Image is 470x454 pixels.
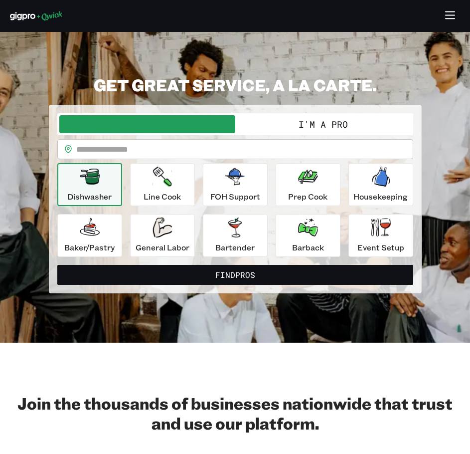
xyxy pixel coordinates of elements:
button: Dishwasher [57,163,122,206]
button: FindPros [57,265,413,285]
button: Line Cook [130,163,195,206]
p: Baker/Pastry [64,241,115,253]
p: Barback [292,241,324,253]
p: Prep Cook [288,191,327,203]
p: Line Cook [144,191,181,203]
h2: GET GREAT SERVICE, A LA CARTE. [49,75,422,95]
button: Event Setup [348,214,413,257]
button: Prep Cook [276,163,340,206]
button: FOH Support [203,163,268,206]
p: Bartender [215,241,255,253]
button: Barback [276,214,340,257]
button: Baker/Pastry [57,214,122,257]
p: FOH Support [210,191,260,203]
button: I'm a Pro [235,115,411,133]
button: Housekeeping [348,163,413,206]
button: I'm a Business [59,115,235,133]
p: Event Setup [357,241,404,253]
p: Dishwasher [67,191,112,203]
h2: Join the thousands of businesses nationwide that trust and use our platform. [10,393,460,433]
p: Housekeeping [353,191,408,203]
p: General Labor [136,241,189,253]
button: Bartender [203,214,268,257]
button: General Labor [130,214,195,257]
